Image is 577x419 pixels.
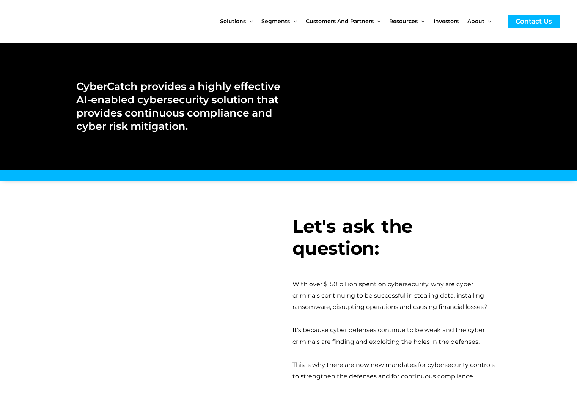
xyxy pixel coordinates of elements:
img: CyberCatch [13,6,104,37]
span: Menu Toggle [246,5,253,37]
a: Contact Us [508,15,560,28]
h2: CyberCatch provides a highly effective AI-enabled cybersecurity solution that provides continuous... [76,80,281,133]
span: Customers and Partners [306,5,374,37]
span: Menu Toggle [290,5,297,37]
span: About [467,5,484,37]
div: With over $150 billion spent on cybersecurity, why are cyber criminals continuing to be successfu... [292,279,501,313]
span: Solutions [220,5,246,37]
div: It’s because cyber defenses continue to be weak and the cyber criminals are finding and exploitin... [292,324,501,348]
span: Investors [434,5,459,37]
a: Investors [434,5,467,37]
span: Menu Toggle [484,5,491,37]
span: Segments [261,5,290,37]
span: Menu Toggle [374,5,380,37]
nav: Site Navigation: New Main Menu [220,5,500,37]
div: This is why there are now new mandates for cybersecurity controls to strengthen the defenses and ... [292,359,501,383]
span: Resources [389,5,418,37]
h3: Let's ask the question: [292,216,501,259]
span: Menu Toggle [418,5,424,37]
